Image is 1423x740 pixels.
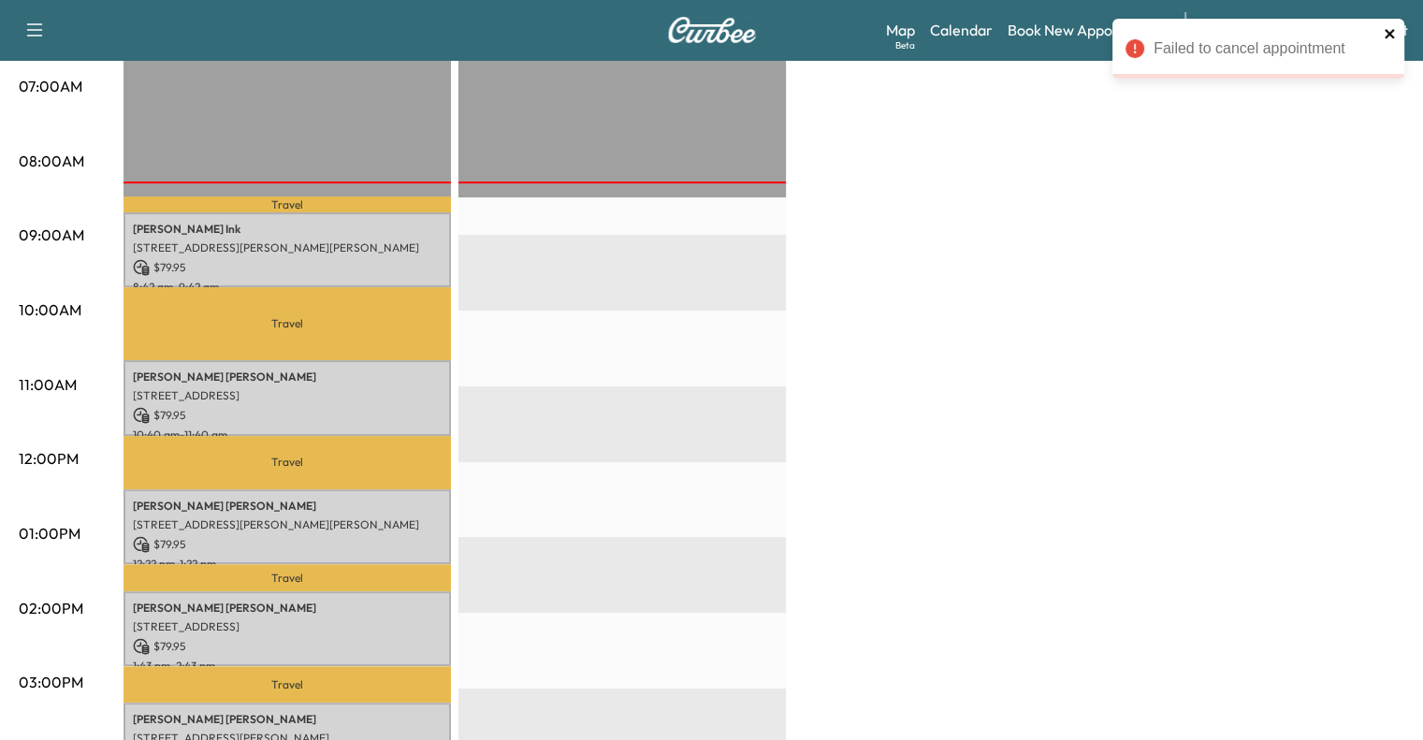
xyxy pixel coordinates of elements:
a: Calendar [930,19,993,41]
p: 01:00PM [19,522,80,544]
p: 11:00AM [19,373,77,396]
p: 09:00AM [19,224,84,246]
p: [STREET_ADDRESS][PERSON_NAME][PERSON_NAME] [133,517,442,532]
p: [PERSON_NAME] Ink [133,222,442,237]
p: [PERSON_NAME] [PERSON_NAME] [133,712,442,727]
div: Beta [895,38,915,52]
p: 12:22 pm - 1:22 pm [133,557,442,572]
p: [PERSON_NAME] [PERSON_NAME] [133,499,442,514]
p: [STREET_ADDRESS][PERSON_NAME][PERSON_NAME] [133,240,442,255]
p: 8:42 am - 9:42 am [133,280,442,295]
p: $ 79.95 [133,638,442,655]
p: 1:43 pm - 2:43 pm [133,659,442,674]
p: [STREET_ADDRESS] [133,388,442,403]
p: Travel [123,564,451,590]
p: $ 79.95 [133,259,442,276]
a: MapBeta [886,19,915,41]
p: [STREET_ADDRESS] [133,619,442,634]
p: [PERSON_NAME] [PERSON_NAME] [133,370,442,385]
p: $ 79.95 [133,536,442,553]
p: 03:00PM [19,671,83,693]
button: close [1384,26,1397,41]
p: Travel [123,196,451,211]
a: Book New Appointment [1008,19,1166,41]
p: [PERSON_NAME] [PERSON_NAME] [133,601,442,616]
p: 08:00AM [19,150,84,172]
div: Failed to cancel appointment [1154,37,1378,60]
p: Travel [123,287,451,360]
p: 12:00PM [19,447,79,470]
p: 07:00AM [19,75,82,97]
p: Travel [123,666,451,703]
p: $ 79.95 [133,407,442,424]
img: Curbee Logo [667,17,757,43]
p: 10:00AM [19,298,81,321]
p: 10:40 am - 11:40 am [133,428,442,443]
p: Travel [123,436,451,489]
p: 02:00PM [19,597,83,619]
